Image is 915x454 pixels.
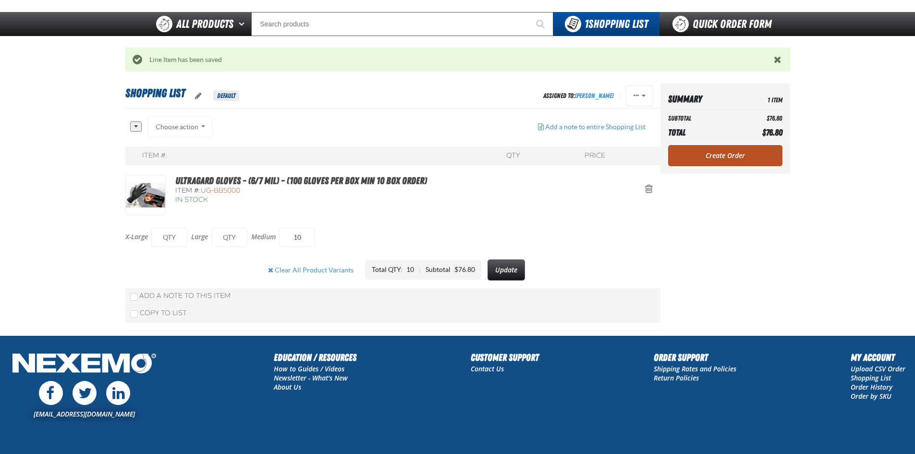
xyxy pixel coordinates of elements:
div: Item #: [142,151,168,160]
th: Subtotal [668,112,740,125]
a: Ultragard gloves - (6/7 mil) - (100 gloves per box MIN 10 box order) [175,175,427,186]
div: Price [585,151,605,160]
span: UG-BB5000 [201,186,240,195]
th: Summary [668,91,740,108]
button: Close the Notification [771,52,785,67]
button: Action Remove Ultragard gloves - (6/7 mil) - (100 gloves per box MIN 10 box order) from Shopping ... [637,179,660,200]
button: Clear All Product Variants [260,259,361,281]
label: Copy To List [130,309,187,317]
div: Subtotal [426,265,454,274]
button: Start Searching [529,12,553,36]
a: Order by SKU [851,392,891,401]
button: You have 1 Shopping List. Open to view details [553,12,659,36]
a: Return Policies [654,373,699,382]
a: Contact Us [471,364,504,373]
input: Search [251,12,553,36]
strong: 1 [585,17,588,31]
button: Open All Products pages [235,12,251,36]
div: Assigned To: [543,89,614,102]
input: Copy To List [130,310,138,318]
div: | [419,265,421,274]
a: Create Order [668,145,782,166]
a: Order History [851,382,892,392]
img: Nexemo Logo [10,350,159,379]
span: Shopping List [585,17,648,31]
div: 10 [406,265,414,274]
a: Shipping Rates and Policies [654,364,736,373]
td: $76.80 [740,112,782,125]
span: Default [213,90,239,101]
div: Total QTY: [372,265,406,274]
a: [PERSON_NAME] [575,92,614,99]
input: QTY [151,228,187,247]
div: $76.80 [454,265,475,274]
button: Actions of Shopping List [626,85,653,106]
div: QTY [506,151,520,160]
a: About Us [274,382,301,392]
a: Quick Order Form [659,12,790,36]
p: X-Large [125,233,148,242]
input: Add a Note to This Item [130,293,138,301]
div: In Stock [175,196,651,205]
button: Update [488,259,525,281]
h2: My Account [851,350,905,365]
td: 1 Item [740,91,782,108]
th: Total [668,125,740,140]
h2: Customer Support [471,350,539,365]
span: $76.80 [762,127,782,137]
a: Shopping List [851,373,891,382]
button: oro.shoppinglist.label.edit.tooltip [187,86,209,107]
a: Upload CSV Order [851,364,905,373]
input: QTY [279,228,315,247]
span: All Products [176,15,233,33]
h2: Order Support [654,350,736,365]
a: Newsletter - What's New [274,373,348,382]
h2: Education / Resources [274,350,356,365]
p: Medium [251,233,276,242]
span: Add a Note to This Item [139,292,231,300]
div: Line Item has been saved [142,55,774,64]
input: QTY [211,228,247,247]
a: How to Guides / Videos [274,364,344,373]
span: Shopping List [125,86,185,100]
div: Item #: [175,186,651,196]
p: Large [191,233,208,242]
a: [EMAIL_ADDRESS][DOMAIN_NAME] [34,409,135,418]
button: Add a note to entire Shopping List [530,116,653,137]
